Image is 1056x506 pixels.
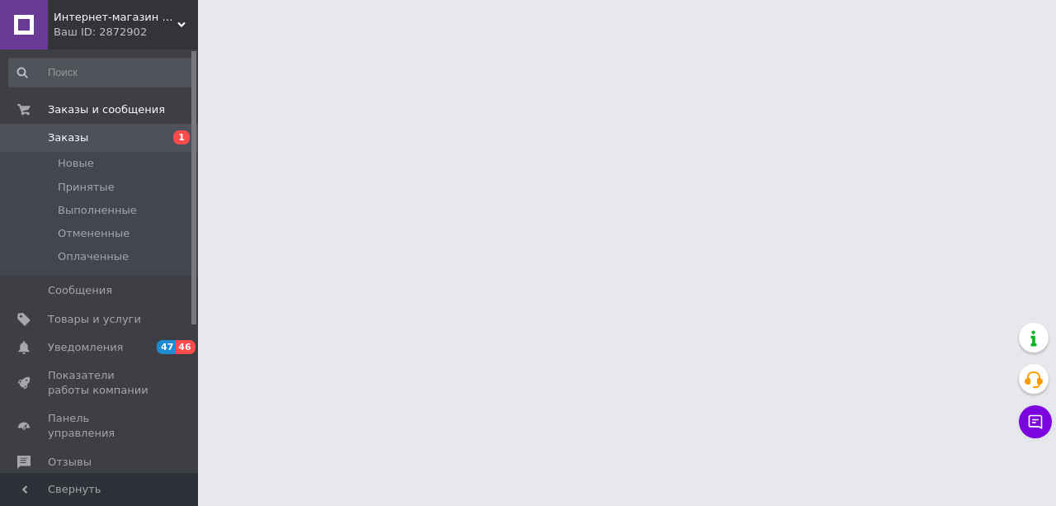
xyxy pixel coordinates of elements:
[48,455,92,470] span: Отзывы
[173,130,190,144] span: 1
[48,368,153,398] span: Показатели работы компании
[58,180,115,195] span: Принятые
[58,249,129,264] span: Оплаченные
[54,25,198,40] div: Ваш ID: 2872902
[48,130,88,145] span: Заказы
[58,156,94,171] span: Новые
[54,10,177,25] span: Интернет-магазин "Stereopulse"
[58,226,130,241] span: Отмененные
[48,312,141,327] span: Товары и услуги
[1019,405,1052,438] button: Чат с покупателем
[48,283,112,298] span: Сообщения
[8,58,195,87] input: Поиск
[48,411,153,441] span: Панель управления
[157,340,176,354] span: 47
[48,340,123,355] span: Уведомления
[58,203,137,218] span: Выполненные
[48,102,165,117] span: Заказы и сообщения
[176,340,195,354] span: 46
